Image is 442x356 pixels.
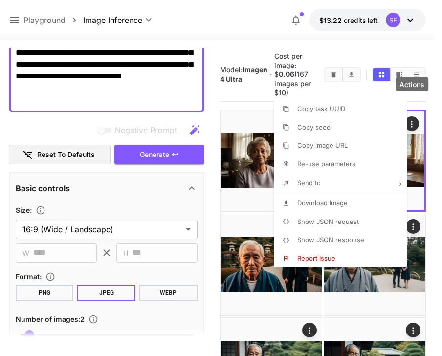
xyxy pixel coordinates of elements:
span: Download Image [297,199,348,207]
span: Report issue [297,254,335,262]
span: Copy image URL [297,141,348,149]
span: Show JSON request [297,218,359,225]
div: Actions [396,77,428,91]
span: Copy seed [297,123,331,131]
span: Copy task UUID [297,105,345,112]
span: Send to [297,179,321,187]
span: Re-use parameters [297,160,355,168]
span: Show JSON response [297,236,364,244]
